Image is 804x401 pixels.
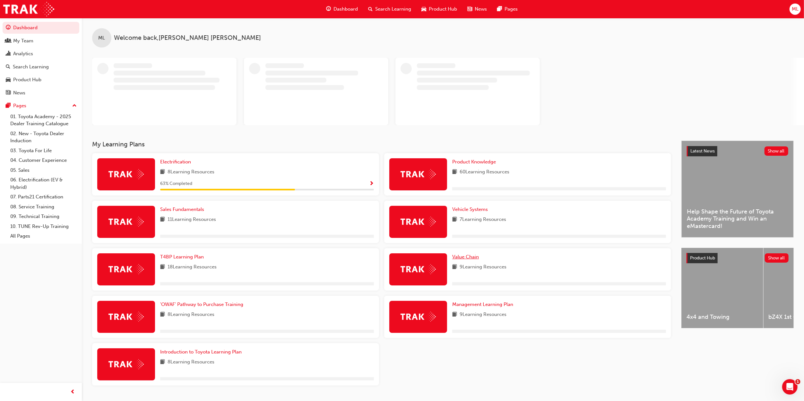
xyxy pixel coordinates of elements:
a: search-iconSearch Learning [363,3,416,16]
span: 9 Learning Resources [460,263,506,271]
a: 06. Electrification (EV & Hybrid) [8,175,79,192]
a: Management Learning Plan [452,301,516,308]
a: Latest NewsShow all [687,146,788,156]
button: Show Progress [369,180,374,188]
a: 03. Toyota For Life [8,146,79,156]
span: search-icon [6,64,10,70]
span: Electrification [160,159,191,165]
img: Trak [108,359,144,369]
a: guage-iconDashboard [321,3,363,16]
span: Show Progress [369,181,374,187]
span: 7 Learning Resources [460,216,506,224]
a: Value Chain [452,253,481,261]
div: Pages [13,102,26,109]
span: pages-icon [6,103,11,109]
a: Product HubShow all [687,253,789,263]
a: 05. Sales [8,165,79,175]
span: 18 Learning Resources [168,263,217,271]
span: Introduction to Toyota Learning Plan [160,349,242,355]
a: news-iconNews [462,3,492,16]
img: Trak [3,2,54,16]
span: book-icon [452,263,457,271]
span: search-icon [368,5,373,13]
img: Trak [401,169,436,179]
span: guage-icon [6,25,11,31]
span: 9 Learning Resources [460,311,506,319]
button: Show all [765,253,789,263]
div: News [13,89,25,97]
span: Dashboard [333,5,358,13]
span: 63 % Completed [160,180,192,187]
img: Trak [108,312,144,322]
a: News [3,87,79,99]
span: Vehicle Systems [452,206,488,212]
a: car-iconProduct Hub [416,3,462,16]
span: people-icon [6,38,11,44]
a: pages-iconPages [492,3,523,16]
a: 09. Technical Training [8,212,79,222]
img: Trak [108,217,144,227]
span: Product Hub [690,255,715,261]
iframe: Intercom live chat [782,379,798,395]
span: 11 Learning Resources [168,216,216,224]
h3: My Learning Plans [92,141,671,148]
span: news-icon [467,5,472,13]
span: 1 [795,379,800,384]
img: Trak [401,312,436,322]
a: 10. TUNE Rev-Up Training [8,222,79,231]
span: Search Learning [375,5,411,13]
button: DashboardMy TeamAnalyticsSearch LearningProduct HubNews [3,21,79,100]
span: car-icon [421,5,426,13]
button: Show all [765,146,789,156]
span: Latest News [690,148,715,154]
a: All Pages [8,231,79,241]
img: Trak [401,217,436,227]
span: Product Knowledge [452,159,496,165]
span: book-icon [452,311,457,319]
a: Product Hub [3,74,79,86]
span: 8 Learning Resources [168,311,214,319]
a: Analytics [3,48,79,60]
span: Welcome back , [PERSON_NAME] [PERSON_NAME] [114,34,261,42]
button: Pages [3,100,79,112]
span: car-icon [6,77,11,83]
img: Trak [108,264,144,274]
a: Product Knowledge [452,158,498,166]
a: 02. New - Toyota Dealer Induction [8,129,79,146]
span: pages-icon [497,5,502,13]
img: Trak [108,169,144,179]
a: 08. Service Training [8,202,79,212]
span: Help Shape the Future of Toyota Academy Training and Win an eMastercard! [687,208,788,230]
span: book-icon [452,168,457,176]
span: 60 Learning Resources [460,168,509,176]
span: book-icon [452,216,457,224]
span: guage-icon [326,5,331,13]
a: Introduction to Toyota Learning Plan [160,348,244,356]
span: Sales Fundamentals [160,206,204,212]
a: Search Learning [3,61,79,73]
a: Dashboard [3,22,79,34]
a: Electrification [160,158,194,166]
span: book-icon [160,168,165,176]
a: Vehicle Systems [452,206,490,213]
span: ML [792,5,799,13]
span: book-icon [160,358,165,366]
a: 'OWAF' Pathway to Purchase Training [160,301,246,308]
img: Trak [401,264,436,274]
span: book-icon [160,311,165,319]
a: 4x4 and Towing [681,248,763,328]
span: book-icon [160,216,165,224]
span: Value Chain [452,254,479,260]
span: 'OWAF' Pathway to Purchase Training [160,301,243,307]
a: Sales Fundamentals [160,206,207,213]
span: 8 Learning Resources [168,168,214,176]
a: 07. Parts21 Certification [8,192,79,202]
span: 4x4 and Towing [687,313,758,321]
a: 01. Toyota Academy - 2025 Dealer Training Catalogue [8,112,79,129]
div: Analytics [13,50,33,57]
span: Pages [505,5,518,13]
a: 04. Customer Experience [8,155,79,165]
span: chart-icon [6,51,11,57]
div: Product Hub [13,76,41,83]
